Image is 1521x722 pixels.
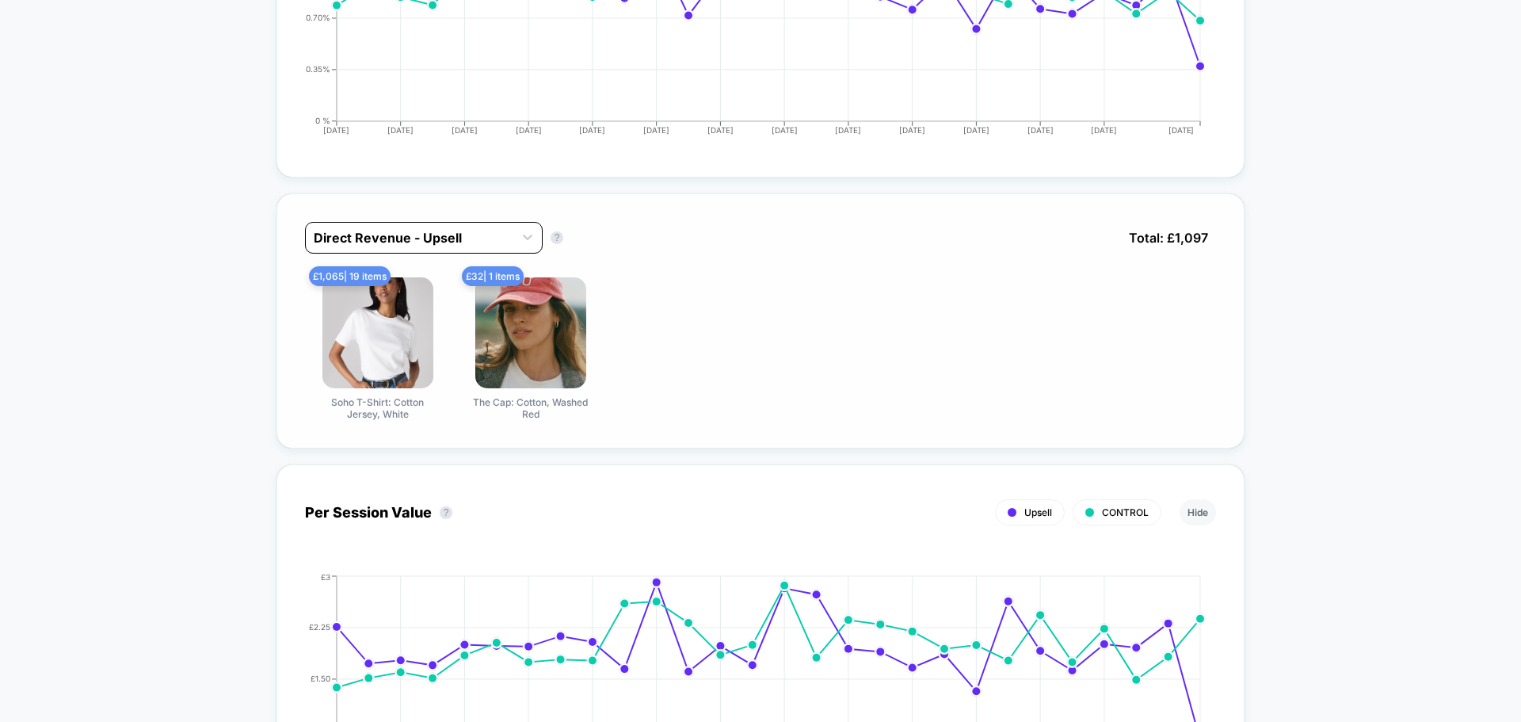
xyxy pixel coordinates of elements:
[899,125,925,135] tspan: [DATE]
[471,396,590,420] span: The Cap: Cotton, Washed Red
[475,277,586,388] img: The Cap: Cotton, Washed Red
[323,125,349,135] tspan: [DATE]
[462,266,524,286] span: £ 32 | 1 items
[515,125,541,135] tspan: [DATE]
[1180,499,1216,525] button: Hide
[1102,506,1149,518] span: CONTROL
[579,125,605,135] tspan: [DATE]
[315,116,330,125] tspan: 0 %
[309,622,330,632] tspan: £2.25
[452,125,478,135] tspan: [DATE]
[309,266,391,286] span: £ 1,065 | 19 items
[321,571,330,581] tspan: £3
[322,277,433,388] img: Soho T-Shirt: Cotton Jersey, White
[551,231,563,244] button: ?
[1168,125,1195,135] tspan: [DATE]
[707,125,734,135] tspan: [DATE]
[1092,125,1118,135] tspan: [DATE]
[311,674,330,683] tspan: £1.50
[836,125,862,135] tspan: [DATE]
[643,125,669,135] tspan: [DATE]
[306,64,330,74] tspan: 0.35%
[963,125,989,135] tspan: [DATE]
[318,396,437,420] span: Soho T-Shirt: Cotton Jersey, White
[387,125,414,135] tspan: [DATE]
[306,13,330,22] tspan: 0.70%
[440,506,452,519] button: ?
[1024,506,1052,518] span: Upsell
[1121,222,1216,254] span: Total: £ 1,097
[1027,125,1054,135] tspan: [DATE]
[772,125,798,135] tspan: [DATE]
